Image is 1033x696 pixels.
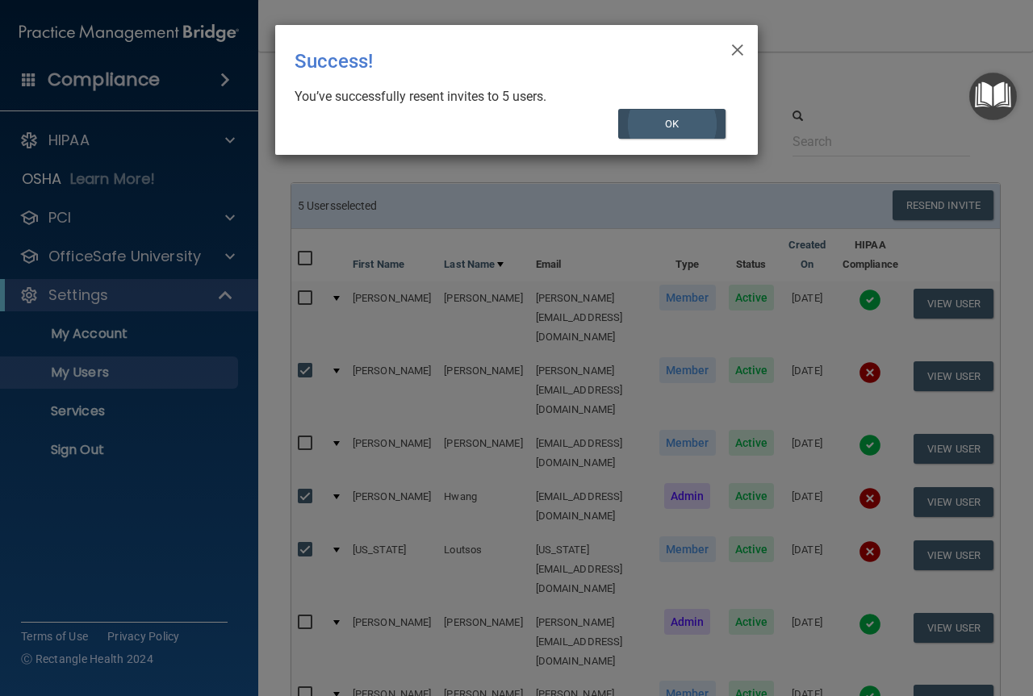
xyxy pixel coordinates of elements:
[754,581,1014,646] iframe: Drift Widget Chat Controller
[969,73,1017,120] button: Open Resource Center
[730,31,745,64] span: ×
[618,109,726,139] button: OK
[295,88,726,106] div: You’ve successfully resent invites to 5 users.
[295,38,672,85] div: Success!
